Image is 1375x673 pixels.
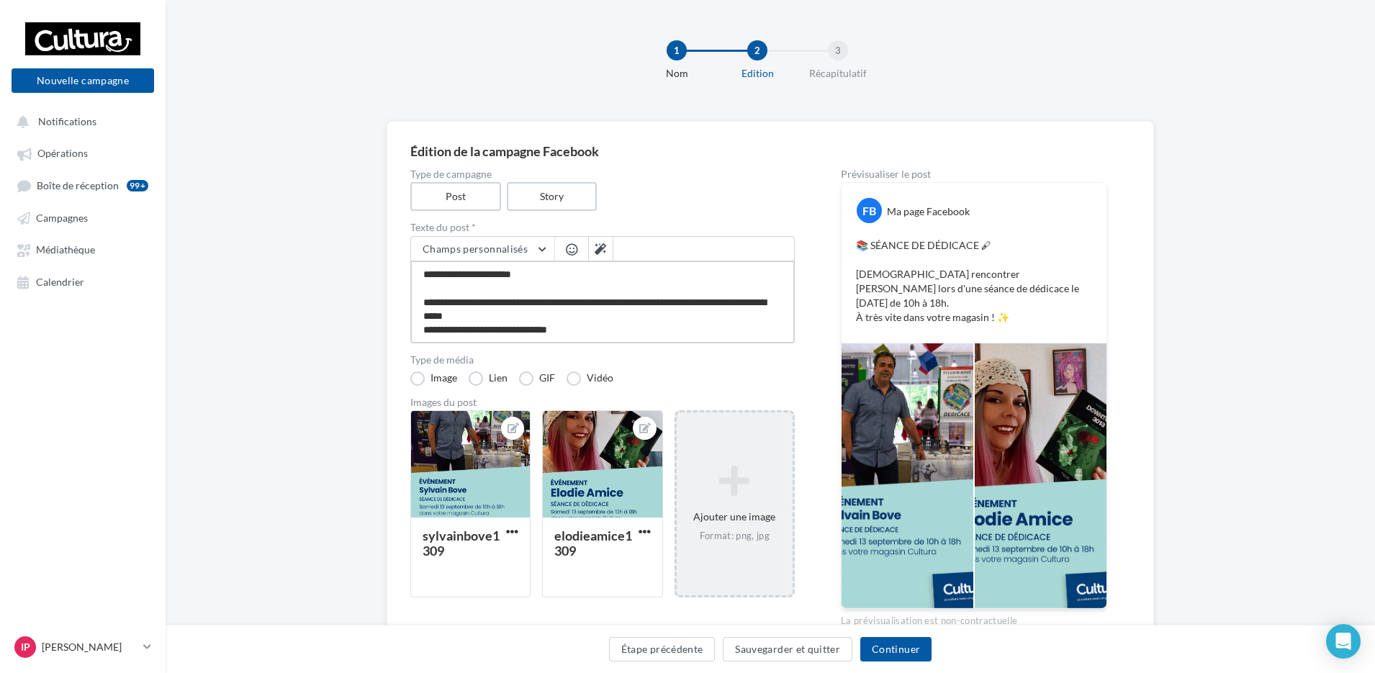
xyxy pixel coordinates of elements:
p: [PERSON_NAME] [42,640,137,654]
button: Continuer [860,637,932,661]
label: GIF [519,371,555,386]
div: elodieamice1309 [554,528,632,559]
a: IP [PERSON_NAME] [12,633,154,661]
span: Boîte de réception [37,179,119,191]
div: Nom [631,66,723,81]
label: Post [410,182,501,211]
span: Champs personnalisés [423,243,528,255]
a: Calendrier [9,268,157,294]
label: Texte du post * [410,222,795,232]
div: Images du post [410,397,795,407]
button: Nouvelle campagne [12,68,154,93]
a: Campagnes [9,204,157,230]
div: 3 [828,40,848,60]
div: Open Intercom Messenger [1326,624,1361,659]
span: Campagnes [36,212,88,224]
div: Récapitulatif [792,66,884,81]
label: Story [507,182,598,211]
a: Opérations [9,140,157,166]
span: Calendrier [36,276,84,288]
button: Champs personnalisés [411,237,554,261]
div: Ma page Facebook [887,204,970,219]
div: Édition de la campagne Facebook [410,145,1130,158]
div: Prévisualiser le post [841,169,1107,179]
span: Médiathèque [36,244,95,256]
a: Médiathèque [9,236,157,262]
button: Notifications [9,108,151,134]
div: Edition [711,66,803,81]
div: FB [857,198,882,223]
label: Lien [469,371,508,386]
span: Opérations [37,148,88,160]
label: Type de campagne [410,169,795,179]
button: Étape précédente [609,637,716,661]
div: sylvainbove1309 [423,528,500,559]
span: Notifications [38,115,96,127]
span: IP [21,640,30,654]
div: 99+ [127,180,148,191]
label: Vidéo [567,371,613,386]
div: 2 [747,40,767,60]
label: Type de média [410,355,795,365]
button: Sauvegarder et quitter [723,637,852,661]
label: Image [410,371,457,386]
div: 1 [667,40,687,60]
div: La prévisualisation est non-contractuelle [841,609,1107,628]
a: Boîte de réception99+ [9,172,157,199]
p: 📚 SÉANCE DE DÉDICACE 🖋 [DEMOGRAPHIC_DATA] rencontrer [PERSON_NAME] lors d'une séance de dédicace ... [856,238,1092,325]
